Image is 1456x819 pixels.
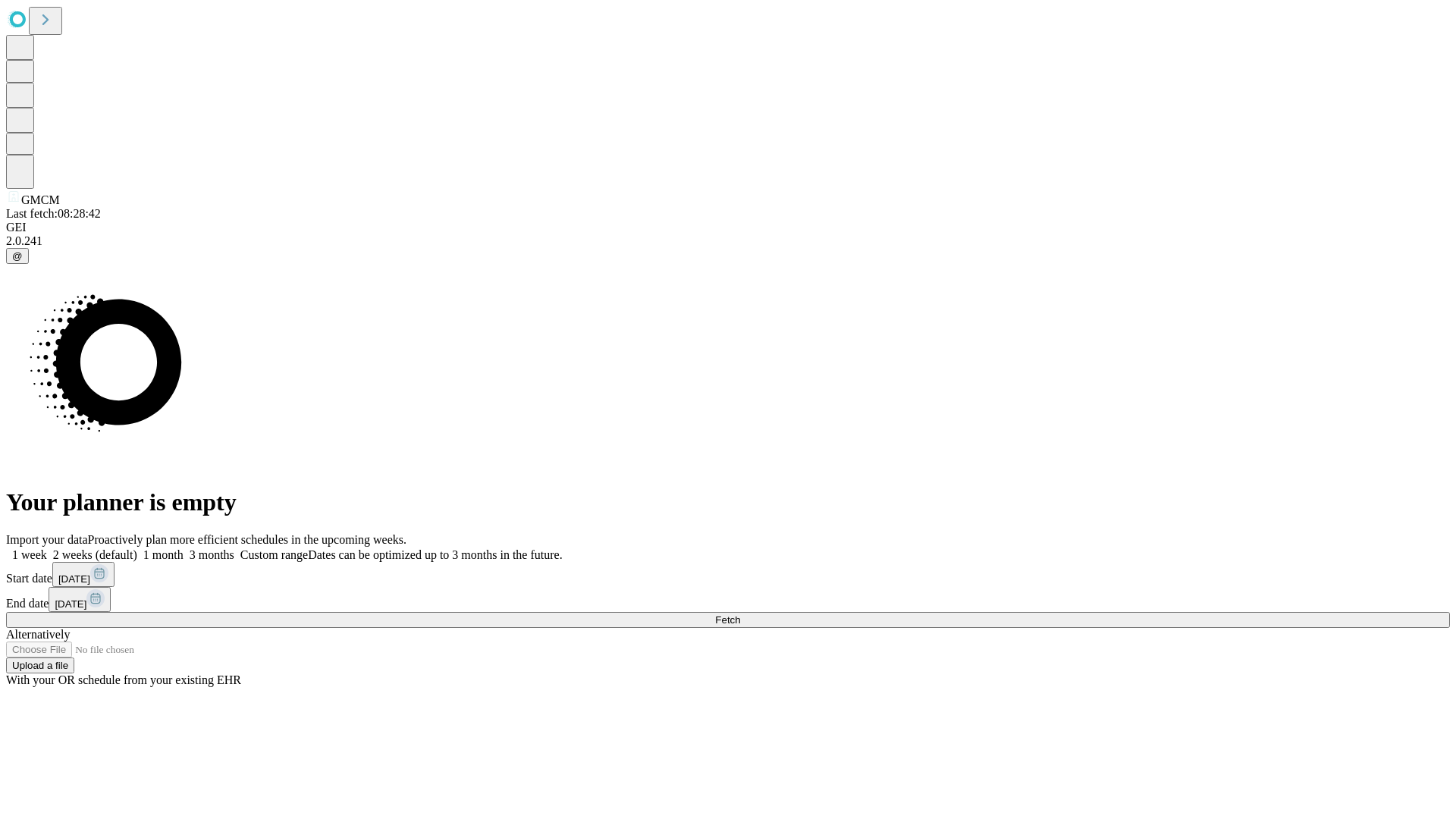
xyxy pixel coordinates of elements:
[6,628,70,641] span: Alternatively
[6,657,74,673] button: Upload a file
[21,193,60,206] span: GMCM
[6,248,29,264] button: @
[49,587,111,612] button: [DATE]
[6,533,88,546] span: Import your data
[6,234,1450,248] div: 2.0.241
[143,548,184,561] span: 1 month
[6,207,101,220] span: Last fetch: 08:28:42
[6,587,1450,612] div: End date
[6,612,1450,628] button: Fetch
[88,533,406,546] span: Proactively plan more efficient schedules in the upcoming weeks.
[6,673,241,686] span: With your OR schedule from your existing EHR
[308,548,562,561] span: Dates can be optimized up to 3 months in the future.
[190,548,234,561] span: 3 months
[6,488,1450,516] h1: Your planner is empty
[58,573,90,585] span: [DATE]
[240,548,308,561] span: Custom range
[6,562,1450,587] div: Start date
[12,250,23,262] span: @
[12,548,47,561] span: 1 week
[715,614,740,626] span: Fetch
[6,221,1450,234] div: GEI
[52,562,115,587] button: [DATE]
[55,598,86,610] span: [DATE]
[53,548,137,561] span: 2 weeks (default)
